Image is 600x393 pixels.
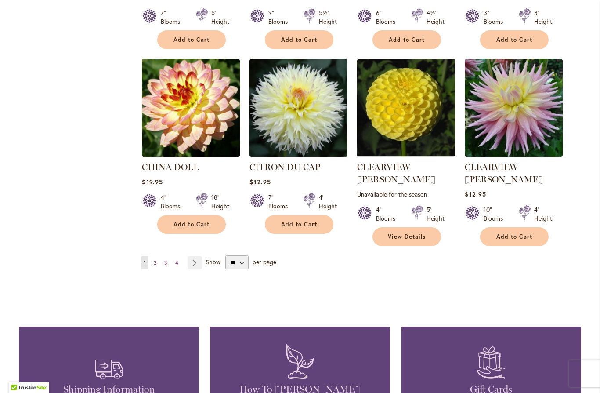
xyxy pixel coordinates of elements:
[161,193,185,211] div: 4" Blooms
[534,205,552,223] div: 4' Height
[175,259,178,266] span: 4
[206,258,220,266] span: Show
[142,150,240,159] a: CHINA DOLL
[465,190,486,198] span: $12.95
[265,30,333,49] button: Add to Cart
[357,59,455,157] img: CLEARVIEW DANIEL
[211,193,229,211] div: 18" Height
[249,59,347,157] img: CITRON DU CAP
[142,162,199,172] a: CHINA DOLL
[534,8,552,26] div: 3' Height
[152,256,159,269] a: 2
[319,193,337,211] div: 4' Height
[484,8,508,26] div: 3" Blooms
[388,233,426,240] span: View Details
[249,162,320,172] a: CITRON DU CAP
[268,193,293,211] div: 7" Blooms
[157,30,226,49] button: Add to Cart
[319,8,337,26] div: 5½' Height
[427,8,445,26] div: 4½' Height
[496,36,532,44] span: Add to Cart
[281,221,317,228] span: Add to Cart
[161,8,185,26] div: 7" Blooms
[7,362,31,386] iframe: Launch Accessibility Center
[357,190,455,198] p: Unavailable for the season
[249,178,271,186] span: $12.95
[173,256,181,269] a: 4
[157,215,226,234] button: Add to Cart
[372,30,441,49] button: Add to Cart
[265,215,333,234] button: Add to Cart
[465,59,563,157] img: Clearview Jonas
[480,30,549,49] button: Add to Cart
[249,150,347,159] a: CITRON DU CAP
[484,205,508,223] div: 10" Blooms
[154,259,156,266] span: 2
[357,162,435,185] a: CLEARVIEW [PERSON_NAME]
[465,162,543,185] a: CLEARVIEW [PERSON_NAME]
[480,227,549,246] button: Add to Cart
[389,36,425,44] span: Add to Cart
[164,259,167,266] span: 3
[142,178,163,186] span: $19.95
[376,205,401,223] div: 4" Blooms
[268,8,293,26] div: 9" Blooms
[372,227,441,246] a: View Details
[211,8,229,26] div: 5' Height
[496,233,532,240] span: Add to Cart
[465,150,563,159] a: Clearview Jonas
[357,150,455,159] a: CLEARVIEW DANIEL
[173,221,210,228] span: Add to Cart
[281,36,317,44] span: Add to Cart
[376,8,401,26] div: 6" Blooms
[427,205,445,223] div: 5' Height
[173,36,210,44] span: Add to Cart
[142,59,240,157] img: CHINA DOLL
[162,256,170,269] a: 3
[144,259,146,266] span: 1
[253,258,276,266] span: per page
